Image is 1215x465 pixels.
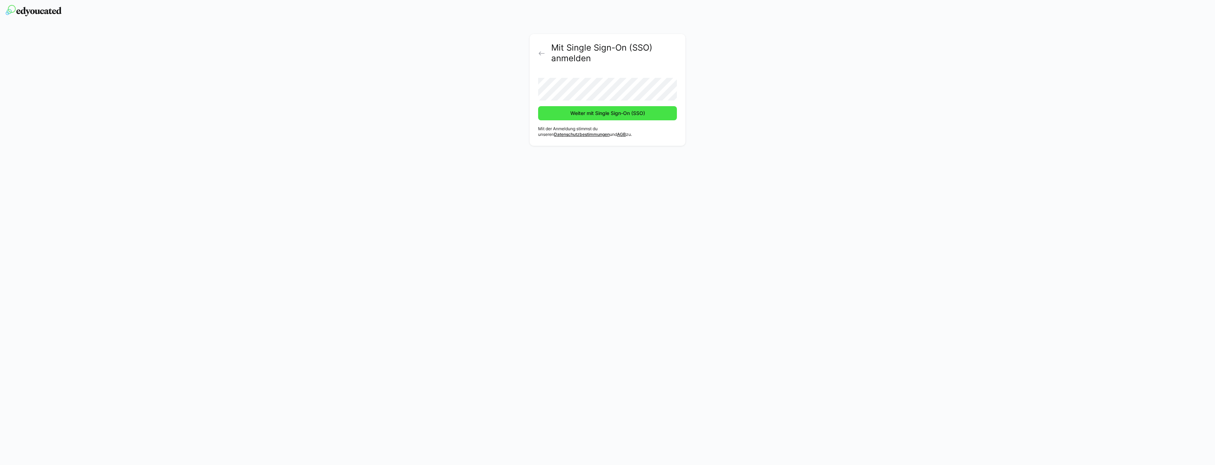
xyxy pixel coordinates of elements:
[6,5,62,16] img: edyoucated
[538,106,677,120] button: Weiter mit Single Sign-On (SSO)
[538,126,677,137] p: Mit der Anmeldung stimmst du unseren und zu.
[554,132,610,137] a: Datenschutzbestimmungen
[569,110,646,117] span: Weiter mit Single Sign-On (SSO)
[551,42,677,64] h2: Mit Single Sign-On (SSO) anmelden
[617,132,626,137] a: AGB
